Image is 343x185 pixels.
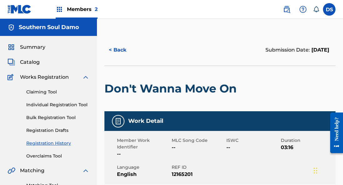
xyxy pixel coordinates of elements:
span: 2 [95,6,98,12]
span: MLC Song Code [172,137,225,144]
div: Submission Date: [265,46,329,54]
img: Accounts [8,24,15,31]
iframe: Chat Widget [312,155,343,185]
a: CatalogCatalog [8,58,40,66]
button: < Back [104,42,142,58]
img: search [283,6,290,13]
div: User Menu [323,3,335,16]
span: ISWC [226,137,280,144]
span: 03:16 [281,144,334,151]
a: Registration Drafts [26,127,89,134]
span: Catalog [20,58,40,66]
span: Member Work Identifier [117,137,170,150]
a: Public Search [280,3,293,16]
div: Help [297,3,309,16]
a: Bulk Registration Tool [26,114,89,121]
span: Duration [281,137,334,144]
img: Top Rightsholders [56,6,63,13]
span: English [117,171,170,178]
span: Works Registration [20,73,69,81]
div: Drag [314,161,317,180]
div: Notifications [313,6,319,12]
iframe: Resource Center [325,107,343,158]
img: Work Detail [114,117,122,125]
img: expand [82,167,89,174]
img: expand [82,73,89,81]
span: -- [226,144,280,151]
img: Catalog [8,58,15,66]
span: -- [172,144,225,151]
span: 12165201 [172,171,225,178]
span: Matching [20,167,44,174]
span: [DATE] [310,47,329,53]
a: SummarySummary [8,43,45,51]
h5: Southern Soul Damo [19,24,79,31]
span: Members [67,6,98,13]
a: Registration History [26,140,89,147]
a: Individual Registration Tool [26,102,89,108]
img: MLC Logo [8,5,32,14]
a: Claiming Tool [26,89,89,95]
h2: Don't Wanna Move On [104,82,240,96]
h5: Work Detail [128,117,163,125]
span: REF ID [172,164,225,171]
img: Works Registration [8,73,16,81]
span: -- [117,150,170,158]
a: Overclaims Tool [26,153,89,159]
span: Language [117,164,170,171]
img: Summary [8,43,15,51]
span: Summary [20,43,45,51]
img: help [299,6,307,13]
img: Matching [8,167,15,174]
